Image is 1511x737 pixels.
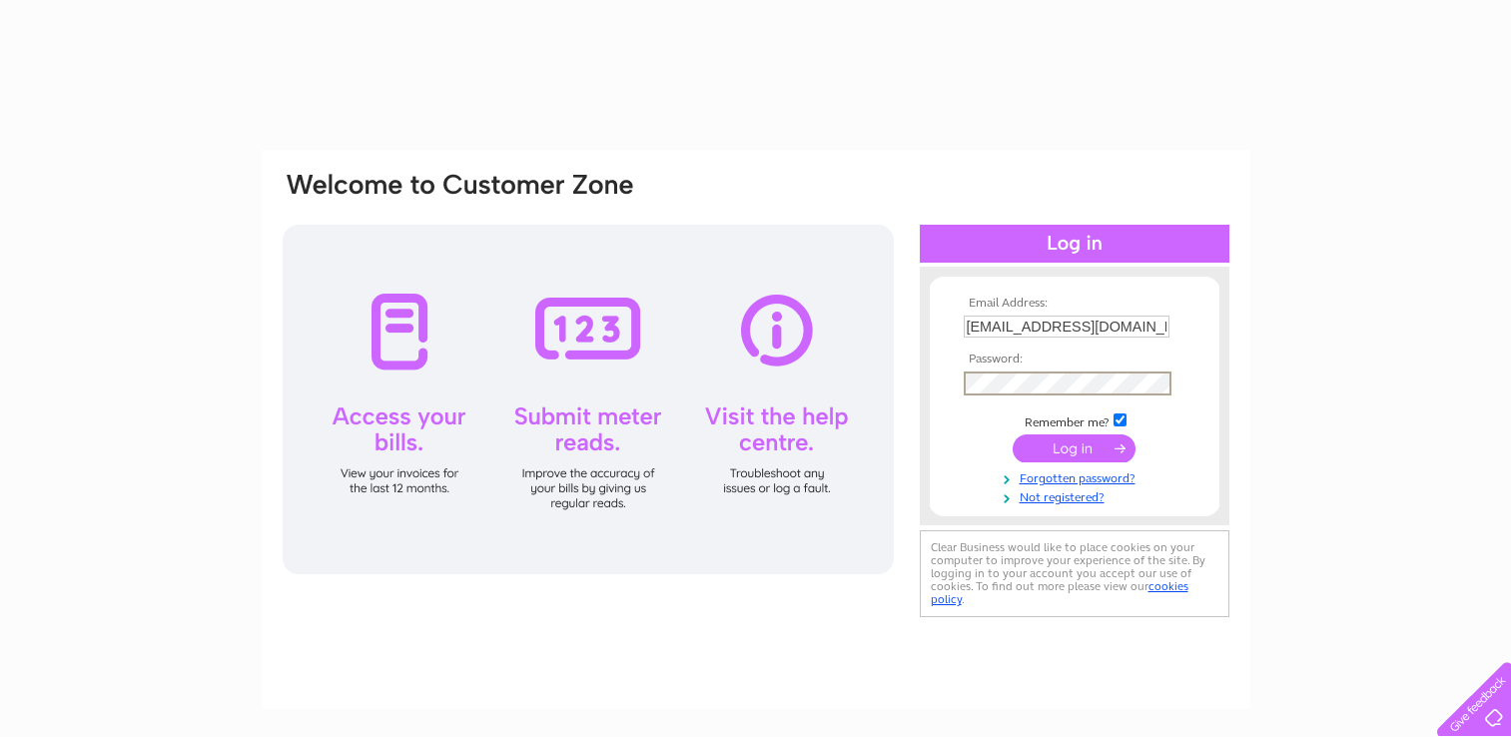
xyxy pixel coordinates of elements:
td: Remember me? [959,410,1190,430]
a: Forgotten password? [964,467,1190,486]
th: Password: [959,353,1190,367]
div: Clear Business would like to place cookies on your computer to improve your experience of the sit... [920,530,1229,617]
input: Submit [1013,434,1135,462]
th: Email Address: [959,297,1190,311]
a: cookies policy [931,579,1188,606]
a: Not registered? [964,486,1190,505]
